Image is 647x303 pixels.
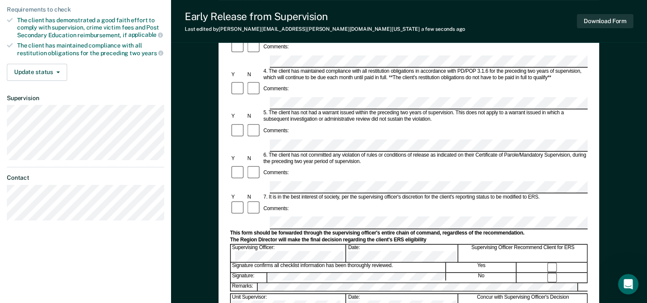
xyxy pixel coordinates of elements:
[262,194,588,200] div: 7. It is in the best interest of society, per the supervising officer's discretion for the client...
[17,42,164,56] div: The client has maintained compliance with all restitution obligations for the preceding two
[230,194,246,200] div: Y
[246,113,262,120] div: N
[7,95,164,102] dt: Supervision
[262,205,290,212] div: Comments:
[230,230,588,236] div: This form should be forwarded through the supervising officer's entire chain of command, regardle...
[185,26,465,32] div: Last edited by [PERSON_NAME][EMAIL_ADDRESS][PERSON_NAME][DOMAIN_NAME][US_STATE]
[128,31,163,38] span: applicable
[231,283,258,291] div: Remarks:
[230,155,246,162] div: Y
[446,273,517,282] div: No
[230,113,246,120] div: Y
[618,274,638,294] iframe: Intercom live chat
[231,273,267,282] div: Signature:
[230,237,588,243] div: The Region Director will make the final decision regarding the client's ERS eligibility
[17,17,164,39] div: The client has demonstrated a good faith effort to comply with supervision, crime victim fees and...
[185,10,465,23] div: Early Release from Supervision
[231,263,446,272] div: Signature confirms all checklist information has been thoroughly reviewed.
[262,44,290,50] div: Comments:
[7,6,164,13] div: Requirements to check
[231,244,346,262] div: Supervising Officer:
[347,244,458,262] div: Date:
[262,68,588,81] div: 4. The client has maintained compliance with all restitution obligations in accordance with PD/PO...
[421,26,465,32] span: a few seconds ago
[262,128,290,134] div: Comments:
[459,244,588,262] div: Supervising Officer Recommend Client for ERS
[577,14,633,28] button: Download Form
[246,71,262,78] div: N
[230,71,246,78] div: Y
[7,174,164,181] dt: Contact
[246,155,262,162] div: N
[246,194,262,200] div: N
[262,170,290,176] div: Comments:
[7,64,67,81] button: Update status
[262,110,588,123] div: 5. The client has not had a warrant issued within the preceding two years of supervision. This do...
[446,263,517,272] div: Yes
[262,86,290,92] div: Comments:
[262,152,588,165] div: 6. The client has not committed any violation of rules or conditions of release as indicated on t...
[142,50,163,56] span: years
